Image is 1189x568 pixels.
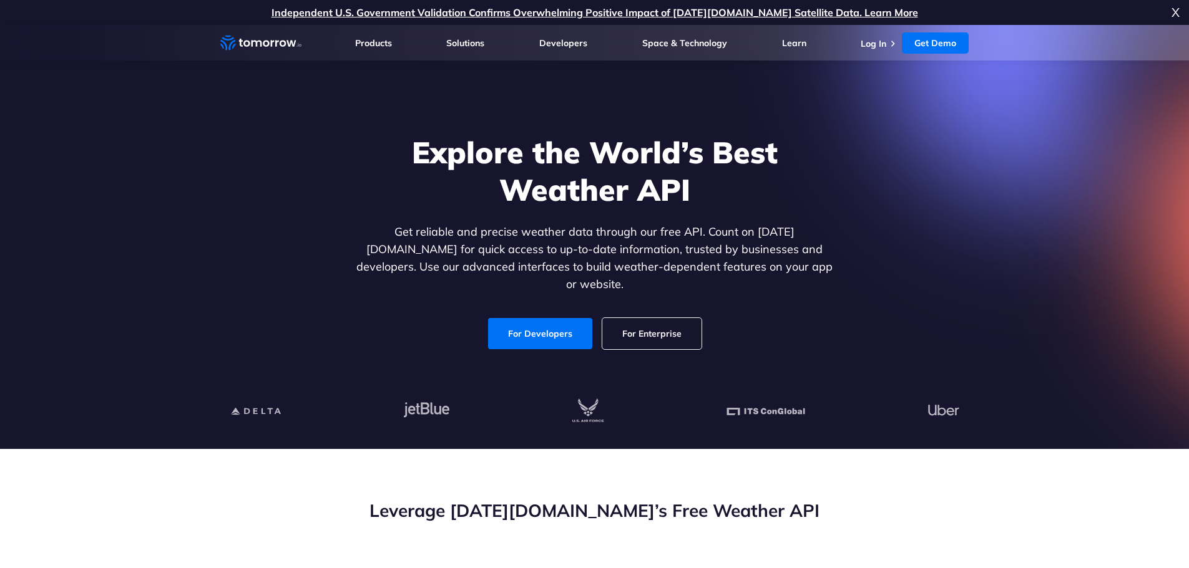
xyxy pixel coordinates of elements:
a: Developers [539,37,587,49]
a: For Developers [488,318,592,349]
a: Independent U.S. Government Validation Confirms Overwhelming Positive Impact of [DATE][DOMAIN_NAM... [272,6,918,19]
a: Log In [861,38,886,49]
a: Get Demo [902,32,969,54]
h1: Explore the World’s Best Weather API [354,133,836,208]
a: Home link [220,34,301,52]
a: Products [355,37,392,49]
a: Learn [782,37,806,49]
a: Space & Technology [642,37,727,49]
p: Get reliable and precise weather data through our free API. Count on [DATE][DOMAIN_NAME] for quic... [354,223,836,293]
h2: Leverage [DATE][DOMAIN_NAME]’s Free Weather API [220,499,969,522]
a: Solutions [446,37,484,49]
a: For Enterprise [602,318,702,349]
